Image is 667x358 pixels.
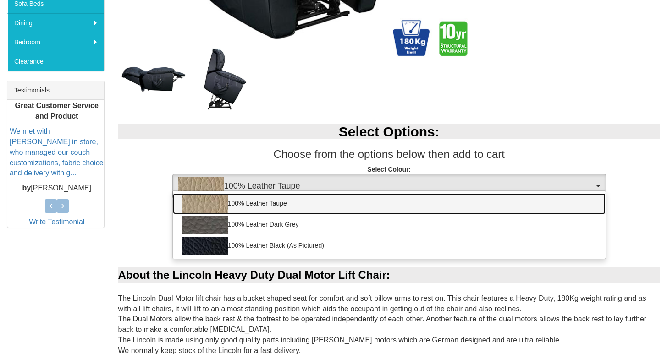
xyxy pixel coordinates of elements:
[182,216,228,234] img: 100% Leather Dark Grey
[10,183,104,194] p: [PERSON_NAME]
[7,81,104,100] div: Testimonials
[367,166,411,173] strong: Select Colour:
[10,127,104,177] a: We met with [PERSON_NAME] in store, who managed our couch customizations, fabric choice and deliv...
[7,33,104,52] a: Bedroom
[339,124,440,139] b: Select Options:
[173,193,606,214] a: 100% Leather Taupe
[182,195,228,213] img: 100% Leather Taupe
[7,52,104,71] a: Clearance
[22,184,31,192] b: by
[173,214,606,235] a: 100% Leather Dark Grey
[7,13,104,33] a: Dining
[118,148,661,160] h3: Choose from the options below then add to cart
[178,177,224,195] img: 100% Leather Taupe
[118,267,661,283] div: About the Lincoln Heavy Duty Dual Motor Lift Chair:
[182,237,228,255] img: 100% Leather Black (As Pictured)
[172,174,606,199] button: 100% Leather Taupe100% Leather Taupe
[178,177,594,195] span: 100% Leather Taupe
[15,102,99,120] b: Great Customer Service and Product
[29,218,84,226] a: Write Testimonial
[173,235,606,256] a: 100% Leather Black (As Pictured)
